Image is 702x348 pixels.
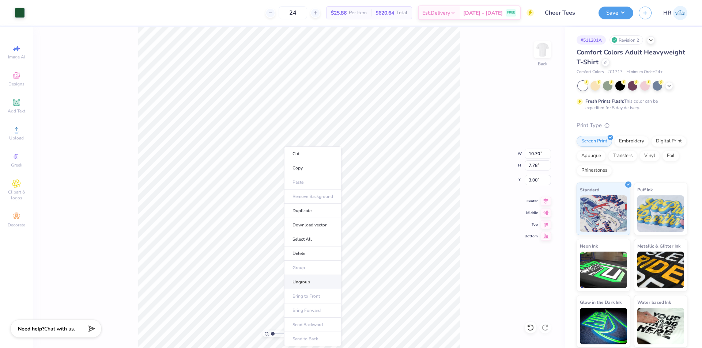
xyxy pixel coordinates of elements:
[284,204,341,218] li: Duplicate
[284,161,341,175] li: Copy
[637,308,684,344] img: Water based Ink
[577,165,612,176] div: Rhinestones
[637,298,671,306] span: Water based Ink
[580,298,622,306] span: Glow in the Dark Ink
[331,9,347,17] span: $25.86
[608,150,637,161] div: Transfers
[580,308,627,344] img: Glow in the Dark Ink
[637,242,680,250] span: Metallic & Glitter Ink
[396,9,407,17] span: Total
[538,61,547,67] div: Back
[284,232,341,246] li: Select All
[284,146,341,161] li: Cut
[607,69,623,75] span: # C1717
[284,275,341,289] li: Ungroup
[535,42,550,57] img: Back
[577,150,606,161] div: Applique
[284,246,341,261] li: Delete
[44,325,75,332] span: Chat with us.
[8,54,25,60] span: Image AI
[580,252,627,288] img: Neon Ink
[609,35,643,45] div: Revision 2
[577,136,612,147] div: Screen Print
[577,121,687,130] div: Print Type
[18,325,44,332] strong: Need help?
[663,9,671,17] span: HR
[463,9,503,17] span: [DATE] - [DATE]
[507,10,515,15] span: FREE
[585,98,675,111] div: This color can be expedited for 5 day delivery.
[539,5,593,20] input: Untitled Design
[651,136,687,147] div: Digital Print
[585,98,624,104] strong: Fresh Prints Flash:
[525,234,538,239] span: Bottom
[11,162,22,168] span: Greek
[626,69,663,75] span: Minimum Order: 24 +
[525,222,538,227] span: Top
[577,35,606,45] div: # 511201A
[580,242,598,250] span: Neon Ink
[422,9,450,17] span: Est. Delivery
[525,199,538,204] span: Center
[279,6,307,19] input: – –
[525,210,538,215] span: Middle
[599,7,633,19] button: Save
[8,81,24,87] span: Designs
[577,48,685,66] span: Comfort Colors Adult Heavyweight T-Shirt
[577,69,604,75] span: Comfort Colors
[662,150,679,161] div: Foil
[284,218,341,232] li: Download vector
[673,6,687,20] img: Hazel Del Rosario
[580,195,627,232] img: Standard
[637,186,653,194] span: Puff Ink
[9,135,24,141] span: Upload
[4,189,29,201] span: Clipart & logos
[637,195,684,232] img: Puff Ink
[375,9,394,17] span: $620.64
[637,252,684,288] img: Metallic & Glitter Ink
[639,150,660,161] div: Vinyl
[8,108,25,114] span: Add Text
[663,6,687,20] a: HR
[8,222,25,228] span: Decorate
[614,136,649,147] div: Embroidery
[580,186,599,194] span: Standard
[349,9,367,17] span: Per Item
